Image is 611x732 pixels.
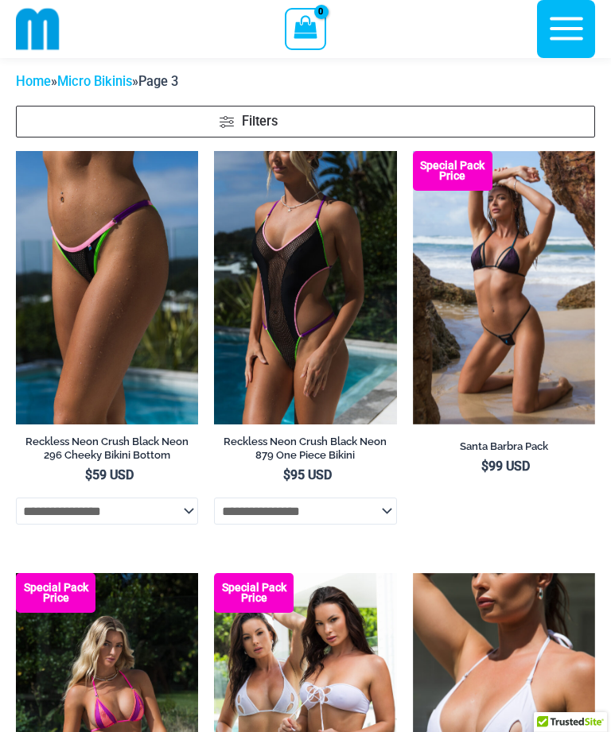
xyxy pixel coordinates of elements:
[481,459,488,474] span: $
[16,435,198,462] h2: Reckless Neon Crush Black Neon 296 Cheeky Bikini Bottom
[214,435,396,462] h2: Reckless Neon Crush Black Neon 879 One Piece Bikini
[16,151,198,424] a: Reckless Neon Crush Black Neon 296 Cheeky 02Reckless Neon Crush Black Neon 296 Cheeky 01Reckless ...
[85,467,92,482] span: $
[413,151,595,424] img: Santa Barbra Purple Turquoise 305 Top 4118 Bottom 09v2
[242,112,278,132] span: Filters
[413,161,492,181] b: Special Pack Price
[285,8,325,49] a: View Shopping Cart, empty
[16,74,51,89] a: Home
[214,583,294,603] b: Special Pack Price
[16,151,198,424] img: Reckless Neon Crush Black Neon 296 Cheeky 02
[16,435,198,467] a: Reckless Neon Crush Black Neon 296 Cheeky Bikini Bottom
[283,467,332,482] bdi: 95 USD
[283,467,290,482] span: $
[481,459,530,474] bdi: 99 USD
[413,151,595,424] a: Santa Barbra Purple Turquoise 305 Top 4118 Bottom 09v2 Santa Barbra Purple Turquoise 305 Top 4118...
[413,440,595,459] a: Santa Barbra Pack
[214,151,396,424] img: Reckless Neon Crush Black Neon 879 One Piece 01
[138,74,178,89] span: Page 3
[85,467,134,482] bdi: 59 USD
[16,106,595,138] a: Filters
[16,74,178,89] span: » »
[214,435,396,467] a: Reckless Neon Crush Black Neon 879 One Piece Bikini
[16,7,60,51] img: cropped mm emblem
[57,74,132,89] a: Micro Bikinis
[413,440,595,453] h2: Santa Barbra Pack
[16,583,95,603] b: Special Pack Price
[214,151,396,424] a: Reckless Neon Crush Black Neon 879 One Piece 01Reckless Neon Crush Black Neon 879 One Piece 09Rec...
